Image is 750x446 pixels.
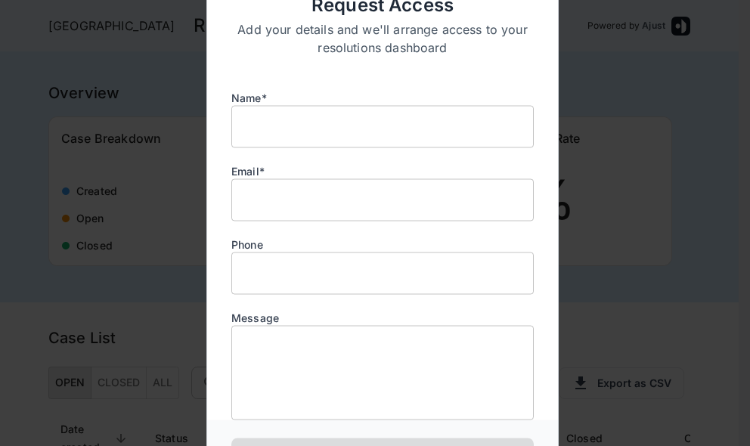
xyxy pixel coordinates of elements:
[231,163,534,179] p: Email*
[231,90,534,106] p: Name*
[231,20,534,57] p: Add your details and we'll arrange access to your resolutions dashboard
[231,310,534,326] p: Message
[231,237,534,252] p: Phone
